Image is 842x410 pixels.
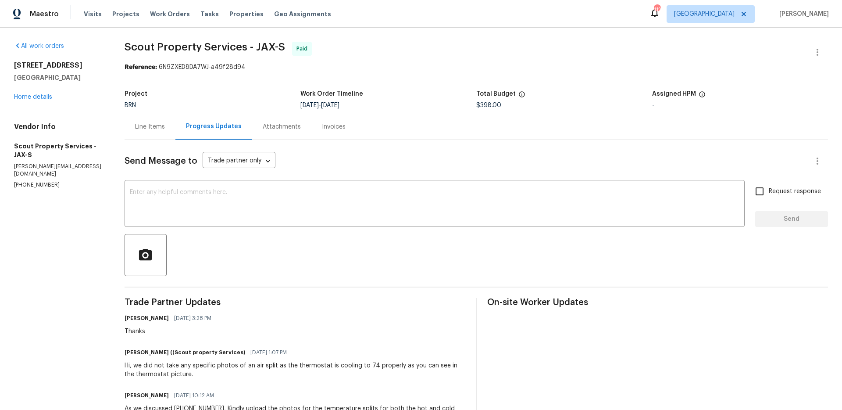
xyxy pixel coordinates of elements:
span: Work Orders [150,10,190,18]
div: 6N9ZXED8DA7WJ-a49f28d94 [125,63,828,72]
span: Projects [112,10,139,18]
span: [PERSON_NAME] [776,10,829,18]
div: Invoices [322,122,346,131]
div: Line Items [135,122,165,131]
h6: [PERSON_NAME] [125,314,169,323]
span: Visits [84,10,102,18]
h2: [STREET_ADDRESS] [14,61,103,70]
div: 112 [654,5,660,14]
span: Properties [229,10,264,18]
span: The total cost of line items that have been proposed by Opendoor. This sum includes line items th... [518,91,525,102]
span: [DATE] [321,102,339,108]
a: Home details [14,94,52,100]
b: Reference: [125,64,157,70]
span: On-site Worker Updates [487,298,828,307]
div: Trade partner only [203,154,275,169]
h5: Assigned HPM [652,91,696,97]
div: Hi, we did not take any specific photos of an air split as the thermostat is cooling to 74 proper... [125,361,465,379]
a: All work orders [14,43,64,49]
span: - [300,102,339,108]
span: BRN [125,102,136,108]
span: Send Message to [125,157,197,165]
span: [DATE] 10:12 AM [174,391,214,400]
span: Maestro [30,10,59,18]
h5: [GEOGRAPHIC_DATA] [14,73,103,82]
h6: [PERSON_NAME] [125,391,169,400]
div: Progress Updates [186,122,242,131]
span: [GEOGRAPHIC_DATA] [674,10,735,18]
span: Trade Partner Updates [125,298,465,307]
p: [PERSON_NAME][EMAIL_ADDRESS][DOMAIN_NAME] [14,163,103,178]
p: [PHONE_NUMBER] [14,181,103,189]
span: Geo Assignments [274,10,331,18]
h6: [PERSON_NAME] ((Scout property Services) [125,348,245,357]
h5: Total Budget [476,91,516,97]
div: Attachments [263,122,301,131]
span: [DATE] 3:28 PM [174,314,211,323]
span: Request response [769,187,821,196]
span: [DATE] [300,102,319,108]
span: $398.00 [476,102,501,108]
span: The hpm assigned to this work order. [699,91,706,102]
h5: Project [125,91,147,97]
div: Thanks [125,327,217,336]
div: - [652,102,828,108]
span: Tasks [200,11,219,17]
h5: Work Order Timeline [300,91,363,97]
h5: Scout Property Services - JAX-S [14,142,103,159]
span: Paid [296,44,311,53]
h4: Vendor Info [14,122,103,131]
span: [DATE] 1:07 PM [250,348,287,357]
span: Scout Property Services - JAX-S [125,42,285,52]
